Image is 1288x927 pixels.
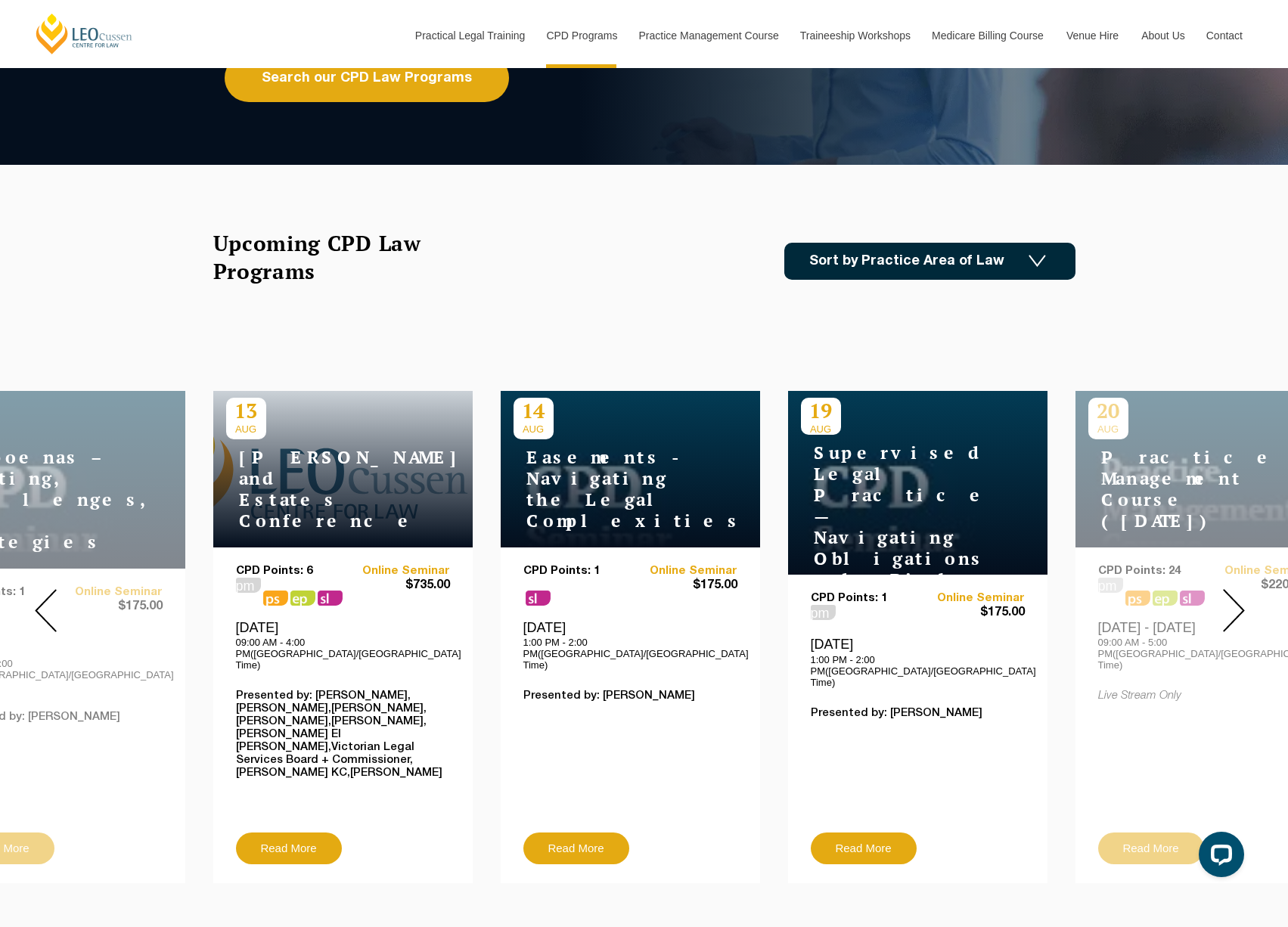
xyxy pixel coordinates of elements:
div: [DATE] [523,619,737,671]
span: pm [811,605,836,620]
span: AUG [801,423,841,435]
p: 09:00 AM - 4:00 PM([GEOGRAPHIC_DATA]/[GEOGRAPHIC_DATA] Time) [236,637,450,671]
p: 19 [801,398,841,423]
a: Read More [811,832,917,864]
span: sl [318,591,343,606]
p: 13 [226,398,266,423]
p: CPD Points: 1 [811,592,918,605]
a: Traineeship Workshops [789,3,920,68]
a: Read More [236,832,342,864]
img: Prev [35,589,57,632]
a: Online Seminar [343,565,450,578]
div: [DATE] [811,636,1025,687]
a: Practice Management Course [628,3,789,68]
a: Read More [523,832,629,864]
a: Search our CPD Law Programs [225,54,509,102]
span: AUG [226,423,266,435]
span: ps [263,591,288,606]
a: Medicare Billing Course [920,3,1055,68]
p: 1:00 PM - 2:00 PM([GEOGRAPHIC_DATA]/[GEOGRAPHIC_DATA] Time) [811,654,1025,688]
p: CPD Points: 1 [523,565,631,578]
p: Presented by: [PERSON_NAME] [811,707,1025,720]
a: Sort by Practice Area of Law [784,243,1075,280]
a: [PERSON_NAME] Centre for Law [34,12,135,55]
a: CPD Programs [535,3,627,68]
h4: Supervised Legal Practice — Navigating Obligations and Risks [801,442,990,591]
span: $175.00 [630,578,737,594]
h4: [PERSON_NAME] and Estates Conference [226,447,415,532]
a: Contact [1195,3,1254,68]
img: Next [1223,589,1245,632]
a: Online Seminar [630,565,737,578]
img: Icon [1029,255,1046,268]
span: AUG [514,423,554,435]
a: Practical Legal Training [404,3,535,68]
iframe: LiveChat chat widget [1187,826,1250,889]
h4: Easements - Navigating the Legal Complexities [514,447,703,532]
p: Presented by: [PERSON_NAME],[PERSON_NAME],[PERSON_NAME],[PERSON_NAME],[PERSON_NAME],[PERSON_NAME]... [236,690,450,780]
p: CPD Points: 6 [236,565,343,578]
p: 14 [514,398,554,423]
span: $735.00 [343,578,450,594]
a: Online Seminar [917,592,1025,605]
p: Presented by: [PERSON_NAME] [523,690,737,702]
span: sl [526,591,551,606]
div: [DATE] [236,619,450,671]
p: 1:00 PM - 2:00 PM([GEOGRAPHIC_DATA]/[GEOGRAPHIC_DATA] Time) [523,637,737,671]
a: About Us [1130,3,1195,68]
span: ps [290,591,315,606]
span: pm [236,578,261,593]
a: Venue Hire [1055,3,1130,68]
span: $175.00 [917,605,1025,621]
h2: Upcoming CPD Law Programs [213,229,459,285]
